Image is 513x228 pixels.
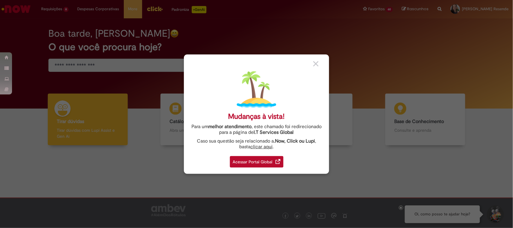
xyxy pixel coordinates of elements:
[274,138,315,144] strong: .Now, Click ou Lupi
[188,124,325,135] div: Para um , este chamado foi redirecionado para a página de
[230,153,283,168] a: Acessar Portal Global
[208,124,252,130] strong: melhor atendimento
[250,140,273,150] a: clicar aqui
[276,159,280,164] img: redirect_link.png
[230,156,283,168] div: Acessar Portal Global
[237,70,276,109] img: island.png
[228,112,285,121] div: Mudanças à vista!
[188,138,325,150] div: Caso sua questão seja relacionado a , basta .
[313,61,319,66] img: close_button_grey.png
[254,126,294,135] a: I.T Services Global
